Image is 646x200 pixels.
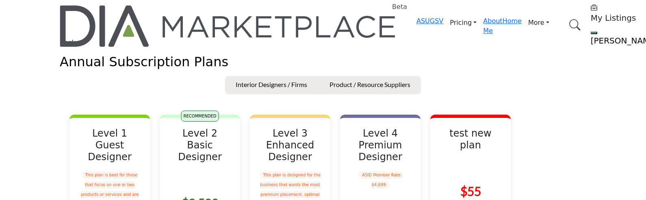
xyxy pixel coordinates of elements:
img: Site Logo [60,5,397,47]
a: More [522,16,556,29]
h3: Level 2 Basic Designer [169,128,230,163]
h3: test new plan [440,128,501,151]
button: Interior Designers / Firms [225,76,318,95]
a: Search [561,14,586,36]
span: ASID Member Rate: $4,699 [359,171,402,189]
h3: Level 1 Guest Designer [79,128,140,163]
button: Show hide supplier dropdown [591,32,597,34]
button: Product / Resource Suppliers [319,76,421,95]
a: ASUGSV [416,17,443,25]
a: Pricing [443,16,483,29]
span: RECOMMENDED [181,111,219,122]
a: Beta [60,5,397,47]
a: About Me [483,17,502,35]
p: Interior Designers / Firms [236,80,307,89]
h6: Beta [392,3,407,11]
h3: Level 3 Enhanced Designer [260,128,321,163]
h2: Annual Subscription Plans [60,54,586,70]
p: Product / Resource Suppliers [330,80,410,89]
a: Home [503,17,522,25]
b: $55 [460,184,481,198]
h3: Level 4 Premium Designer [350,128,411,163]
